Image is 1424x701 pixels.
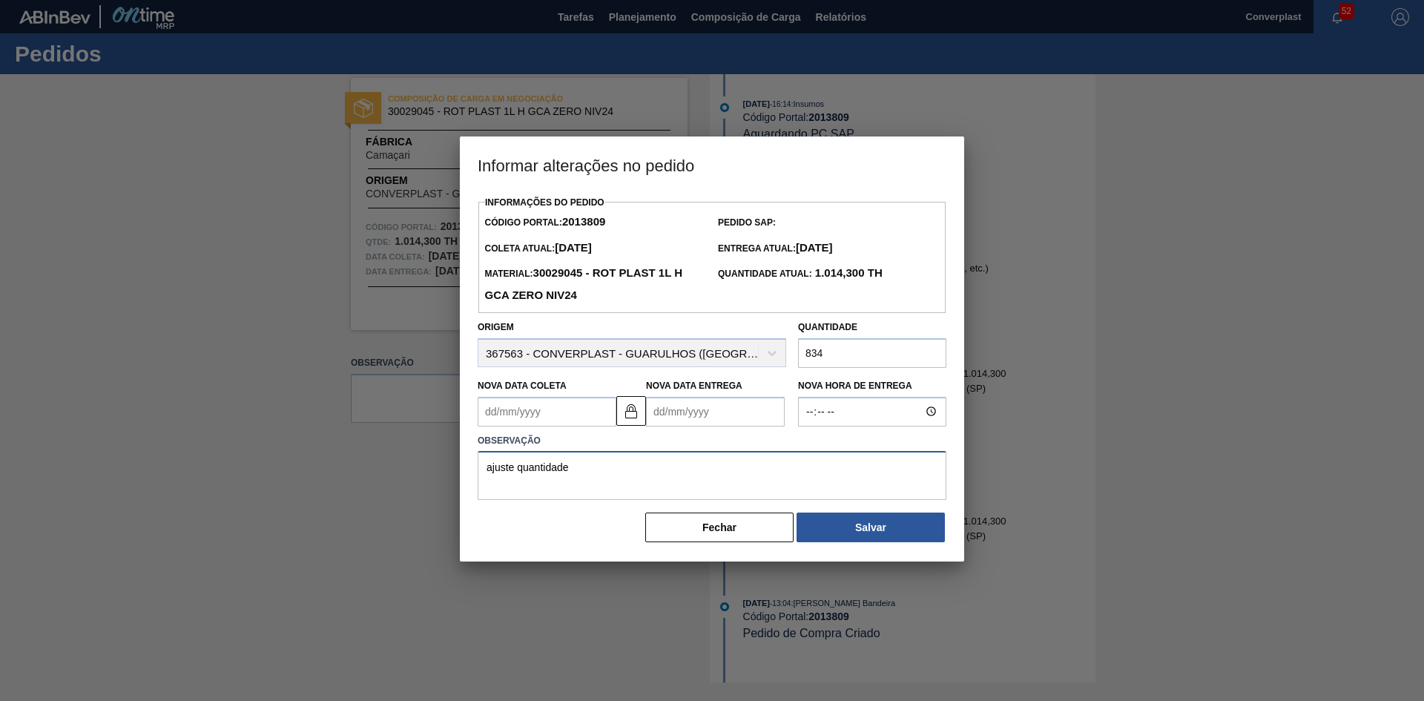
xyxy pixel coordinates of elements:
label: Nova Hora de Entrega [798,375,946,397]
input: dd/mm/yyyy [478,397,616,427]
span: Material: [484,269,682,301]
span: Quantidade Atual: [718,269,883,279]
span: Pedido SAP: [718,217,776,228]
label: Origem [478,322,514,332]
strong: [DATE] [796,241,833,254]
img: locked [622,402,640,420]
span: Código Portal: [484,217,605,228]
span: Coleta Atual: [484,243,591,254]
button: Salvar [797,513,945,542]
label: Nova Data Entrega [646,381,742,391]
span: Entrega Atual: [718,243,833,254]
input: dd/mm/yyyy [646,397,785,427]
button: locked [616,396,646,426]
label: Observação [478,430,946,452]
label: Nova Data Coleta [478,381,567,391]
h3: Informar alterações no pedido [460,136,964,193]
label: Quantidade [798,322,857,332]
strong: [DATE] [555,241,592,254]
strong: 2013809 [562,215,605,228]
label: Informações do Pedido [485,197,604,208]
strong: 30029045 - ROT PLAST 1L H GCA ZERO NIV24 [484,266,682,301]
strong: 1.014,300 TH [812,266,883,279]
button: Fechar [645,513,794,542]
textarea: ajuste quantidade [478,451,946,500]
